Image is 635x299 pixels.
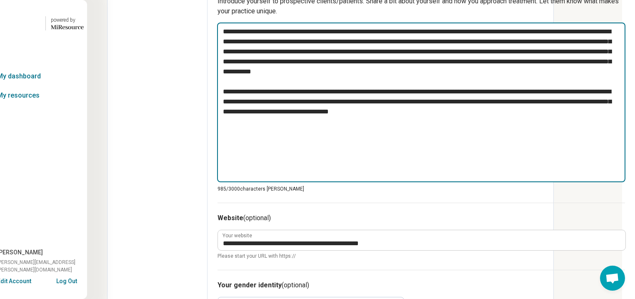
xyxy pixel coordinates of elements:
label: Your website [222,233,252,238]
h3: Your gender identity [217,280,625,290]
h3: Website [217,213,625,223]
button: Log Out [56,277,77,284]
span: (optional) [243,214,271,222]
div: powered by [51,16,84,24]
span: Please start your URL with https:// [217,252,625,260]
div: Open chat [600,266,625,291]
span: (optional) [282,281,309,289]
p: 985/ 3000 characters [PERSON_NAME] [217,185,625,193]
